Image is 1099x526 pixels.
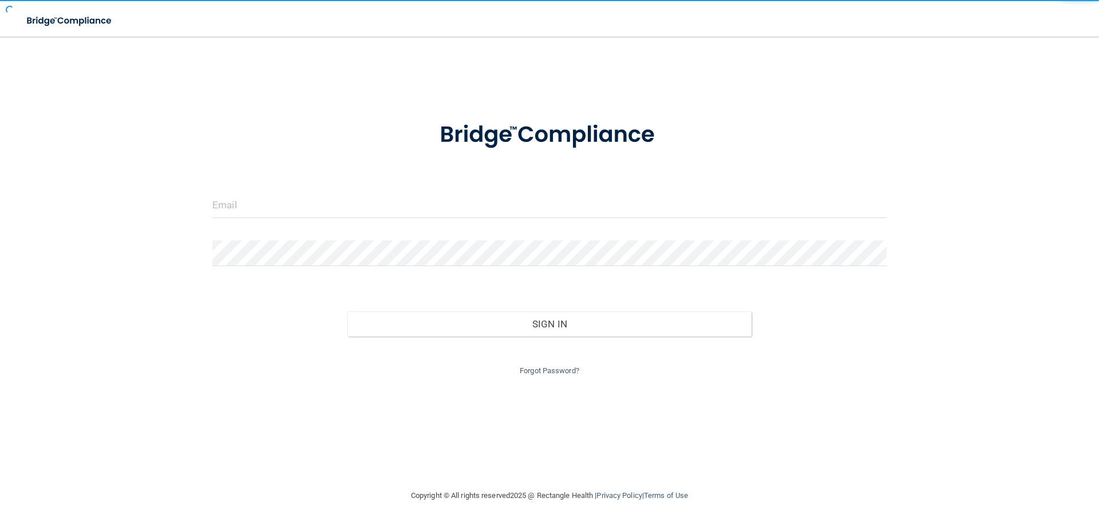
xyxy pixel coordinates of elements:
a: Forgot Password? [520,366,579,375]
button: Sign In [347,311,752,337]
img: bridge_compliance_login_screen.278c3ca4.svg [416,105,683,165]
a: Privacy Policy [596,491,642,500]
a: Terms of Use [644,491,688,500]
div: Copyright © All rights reserved 2025 @ Rectangle Health | | [341,477,758,514]
input: Email [212,192,887,218]
img: bridge_compliance_login_screen.278c3ca4.svg [17,9,122,33]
